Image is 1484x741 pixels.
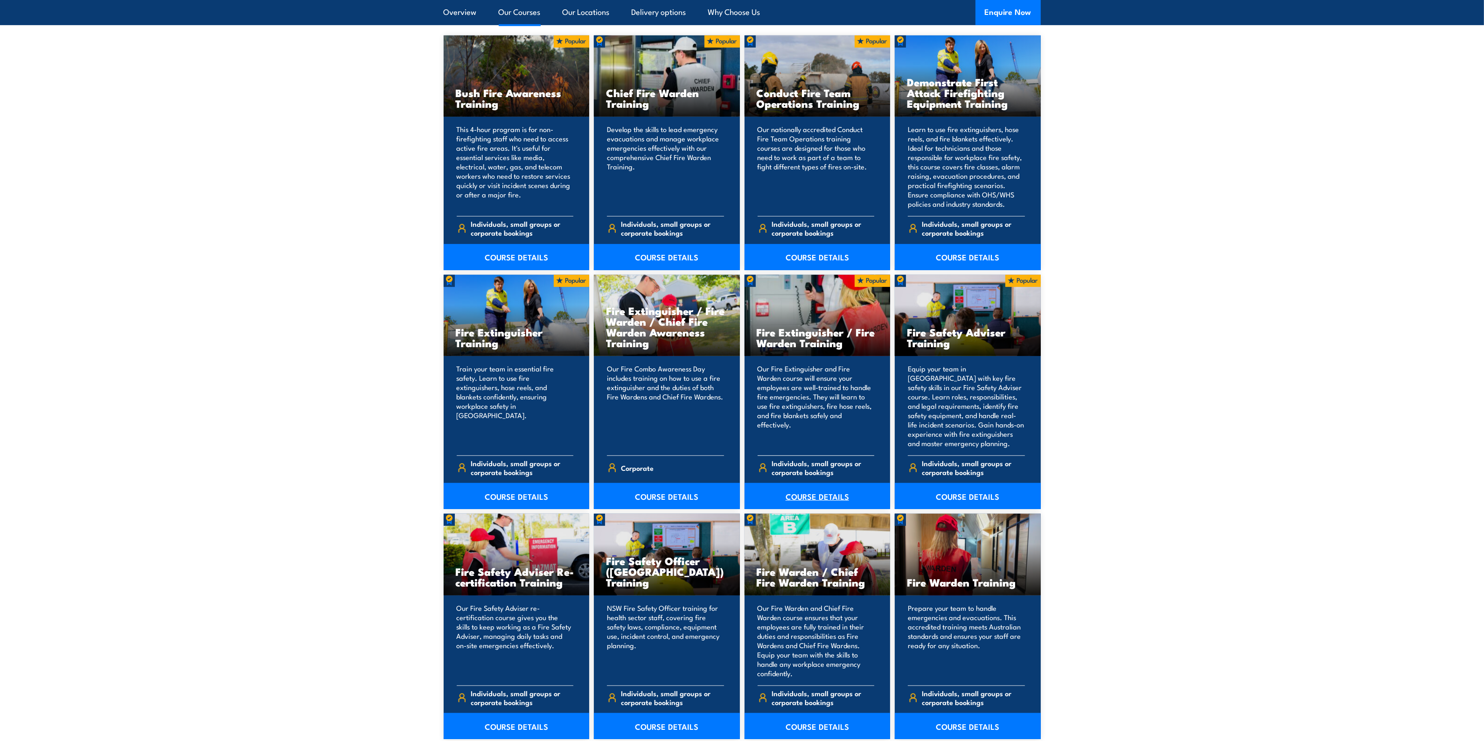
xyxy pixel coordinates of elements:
p: NSW Fire Safety Officer training for health sector staff, covering fire safety laws, compliance, ... [607,603,724,678]
a: COURSE DETAILS [594,483,740,509]
p: Prepare your team to handle emergencies and evacuations. This accredited training meets Australia... [908,603,1025,678]
p: Our Fire Safety Adviser re-certification course gives you the skills to keep working as a Fire Sa... [457,603,574,678]
a: COURSE DETAILS [594,244,740,270]
a: COURSE DETAILS [895,483,1041,509]
p: This 4-hour program is for non-firefighting staff who need to access active fire areas. It's usef... [457,125,574,209]
p: Learn to use fire extinguishers, hose reels, and fire blankets effectively. Ideal for technicians... [908,125,1025,209]
span: Corporate [621,461,654,475]
p: Our Fire Extinguisher and Fire Warden course will ensure your employees are well-trained to handl... [758,364,875,448]
p: Equip your team in [GEOGRAPHIC_DATA] with key fire safety skills in our Fire Safety Adviser cours... [908,364,1025,448]
a: COURSE DETAILS [594,713,740,739]
span: Individuals, small groups or corporate bookings [772,459,874,476]
span: Individuals, small groups or corporate bookings [471,459,573,476]
h3: Fire Safety Adviser Training [907,327,1029,348]
span: Individuals, small groups or corporate bookings [922,219,1025,237]
h3: Fire Warden / Chief Fire Warden Training [757,566,878,587]
h3: Fire Safety Officer ([GEOGRAPHIC_DATA]) Training [606,555,728,587]
a: COURSE DETAILS [444,713,590,739]
span: Individuals, small groups or corporate bookings [772,219,874,237]
a: COURSE DETAILS [745,244,891,270]
a: COURSE DETAILS [745,713,891,739]
p: Train your team in essential fire safety. Learn to use fire extinguishers, hose reels, and blanke... [457,364,574,448]
a: COURSE DETAILS [895,244,1041,270]
h3: Demonstrate First Attack Firefighting Equipment Training [907,77,1029,109]
span: Individuals, small groups or corporate bookings [471,219,573,237]
h3: Fire Warden Training [907,577,1029,587]
a: COURSE DETAILS [444,483,590,509]
h3: Fire Extinguisher / Fire Warden Training [757,327,878,348]
a: COURSE DETAILS [444,244,590,270]
p: Our Fire Combo Awareness Day includes training on how to use a fire extinguisher and the duties o... [607,364,724,448]
p: Develop the skills to lead emergency evacuations and manage workplace emergencies effectively wit... [607,125,724,209]
h3: Fire Extinguisher Training [456,327,578,348]
h3: Bush Fire Awareness Training [456,87,578,109]
span: Individuals, small groups or corporate bookings [922,459,1025,476]
p: Our Fire Warden and Chief Fire Warden course ensures that your employees are fully trained in the... [758,603,875,678]
h3: Chief Fire Warden Training [606,87,728,109]
h3: Fire Safety Adviser Re-certification Training [456,566,578,587]
span: Individuals, small groups or corporate bookings [772,689,874,706]
span: Individuals, small groups or corporate bookings [621,219,724,237]
a: COURSE DETAILS [745,483,891,509]
span: Individuals, small groups or corporate bookings [922,689,1025,706]
a: COURSE DETAILS [895,713,1041,739]
h3: Conduct Fire Team Operations Training [757,87,878,109]
h3: Fire Extinguisher / Fire Warden / Chief Fire Warden Awareness Training [606,305,728,348]
p: Our nationally accredited Conduct Fire Team Operations training courses are designed for those wh... [758,125,875,209]
span: Individuals, small groups or corporate bookings [621,689,724,706]
span: Individuals, small groups or corporate bookings [471,689,573,706]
